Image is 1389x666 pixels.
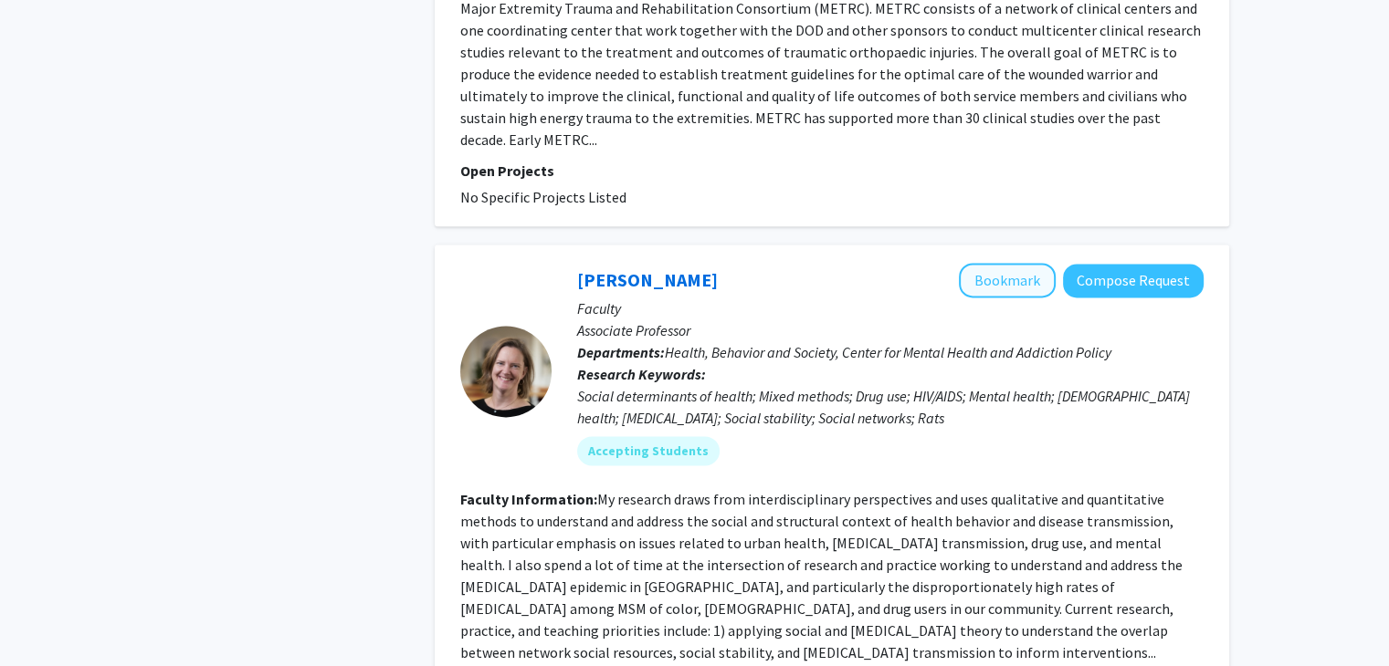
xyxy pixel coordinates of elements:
p: Associate Professor [577,319,1204,341]
p: Faculty [577,297,1204,319]
fg-read-more: My research draws from interdisciplinary perspectives and uses qualitative and quantitative metho... [460,490,1183,661]
span: Health, Behavior and Society, Center for Mental Health and Addiction Policy [665,343,1111,361]
span: No Specific Projects Listed [460,188,626,206]
mat-chip: Accepting Students [577,436,720,465]
div: Social determinants of health; Mixed methods; Drug use; HIV/AIDS; Mental health; [DEMOGRAPHIC_DAT... [577,385,1204,429]
iframe: Chat [14,584,78,652]
b: Research Keywords: [577,365,706,383]
button: Compose Request to Danielle German [1063,264,1204,297]
a: [PERSON_NAME] [577,268,718,291]
p: Open Projects [460,160,1204,182]
button: Add Danielle German to Bookmarks [959,263,1056,297]
b: Departments: [577,343,665,361]
b: Faculty Information: [460,490,597,508]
